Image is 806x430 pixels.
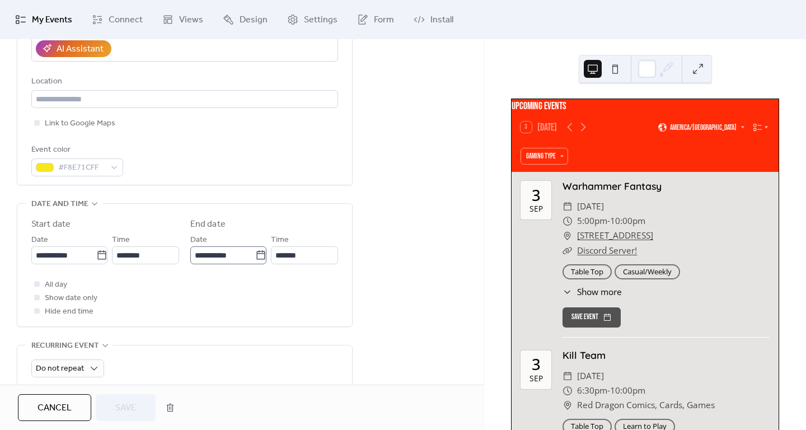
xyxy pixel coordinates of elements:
[45,278,67,292] span: All day
[577,214,607,228] span: 5:00pm
[31,198,88,211] span: Date and time
[430,13,453,27] span: Install
[214,4,276,35] a: Design
[57,43,104,56] div: AI Assistant
[577,398,715,413] span: Red Dragon Comics, Cards, Games
[36,361,84,376] span: Do not repeat
[563,286,622,298] button: ​Show more
[7,4,81,35] a: My Events
[670,124,737,131] span: America/[GEOGRAPHIC_DATA]
[154,4,212,35] a: Views
[610,384,645,398] span: 10:00pm
[532,357,541,372] div: 3
[36,40,111,57] button: AI Assistant
[563,180,662,192] a: Warhammer Fantasy
[529,205,543,213] div: Sep
[31,339,99,353] span: Recurring event
[45,117,115,130] span: Link to Google Maps
[45,305,93,319] span: Hide end time
[83,4,151,35] a: Connect
[577,286,622,298] span: Show more
[607,214,610,228] span: -
[529,375,543,382] div: Sep
[563,369,573,384] div: ​
[563,228,573,243] div: ​
[31,233,48,247] span: Date
[563,398,573,413] div: ​
[577,199,604,214] span: [DATE]
[610,214,645,228] span: 10:00pm
[577,228,653,243] a: [STREET_ADDRESS]
[304,13,338,27] span: Settings
[240,13,268,27] span: Design
[563,348,770,362] div: Kill Team
[190,218,226,231] div: End date
[190,233,207,247] span: Date
[31,75,336,88] div: Location
[31,218,71,231] div: Start date
[18,394,91,421] button: Cancel
[563,199,573,214] div: ​
[563,244,573,258] div: ​
[563,214,573,228] div: ​
[607,384,610,398] span: -
[577,384,607,398] span: 6:30pm
[577,369,604,384] span: [DATE]
[32,13,72,27] span: My Events
[45,292,97,305] span: Show date only
[271,233,289,247] span: Time
[532,188,541,203] div: 3
[31,143,121,157] div: Event color
[405,4,462,35] a: Install
[179,13,203,27] span: Views
[58,161,105,175] span: #F8E71CFF
[38,401,72,415] span: Cancel
[349,4,402,35] a: Form
[109,13,143,27] span: Connect
[279,4,346,35] a: Settings
[563,307,621,328] button: Save event
[577,245,637,256] a: Discord Server!
[374,13,394,27] span: Form
[563,286,573,298] div: ​
[563,384,573,398] div: ​
[112,233,130,247] span: Time
[512,99,779,114] div: Upcoming events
